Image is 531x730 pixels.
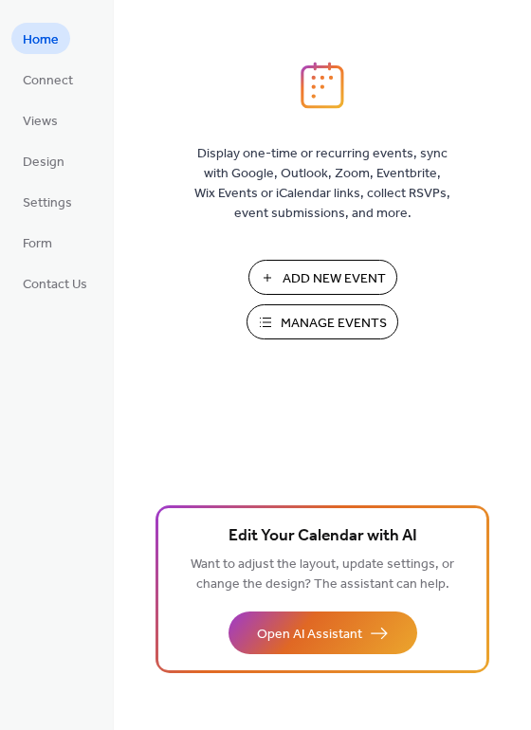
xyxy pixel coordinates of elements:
span: Add New Event [283,269,386,289]
span: Settings [23,193,72,213]
span: Open AI Assistant [257,625,362,645]
a: Contact Us [11,267,99,299]
a: Home [11,23,70,54]
button: Manage Events [247,304,398,339]
a: Settings [11,186,83,217]
span: Design [23,153,64,173]
span: Edit Your Calendar with AI [229,523,417,550]
span: Connect [23,71,73,91]
span: Views [23,112,58,132]
a: Views [11,104,69,136]
button: Open AI Assistant [229,611,417,654]
img: logo_icon.svg [301,62,344,109]
button: Add New Event [248,260,397,295]
a: Form [11,227,64,258]
span: Form [23,234,52,254]
span: Want to adjust the layout, update settings, or change the design? The assistant can help. [191,552,454,597]
a: Connect [11,64,84,95]
span: Manage Events [281,314,387,334]
a: Design [11,145,76,176]
span: Contact Us [23,275,87,295]
span: Display one-time or recurring events, sync with Google, Outlook, Zoom, Eventbrite, Wix Events or ... [194,144,450,224]
span: Home [23,30,59,50]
